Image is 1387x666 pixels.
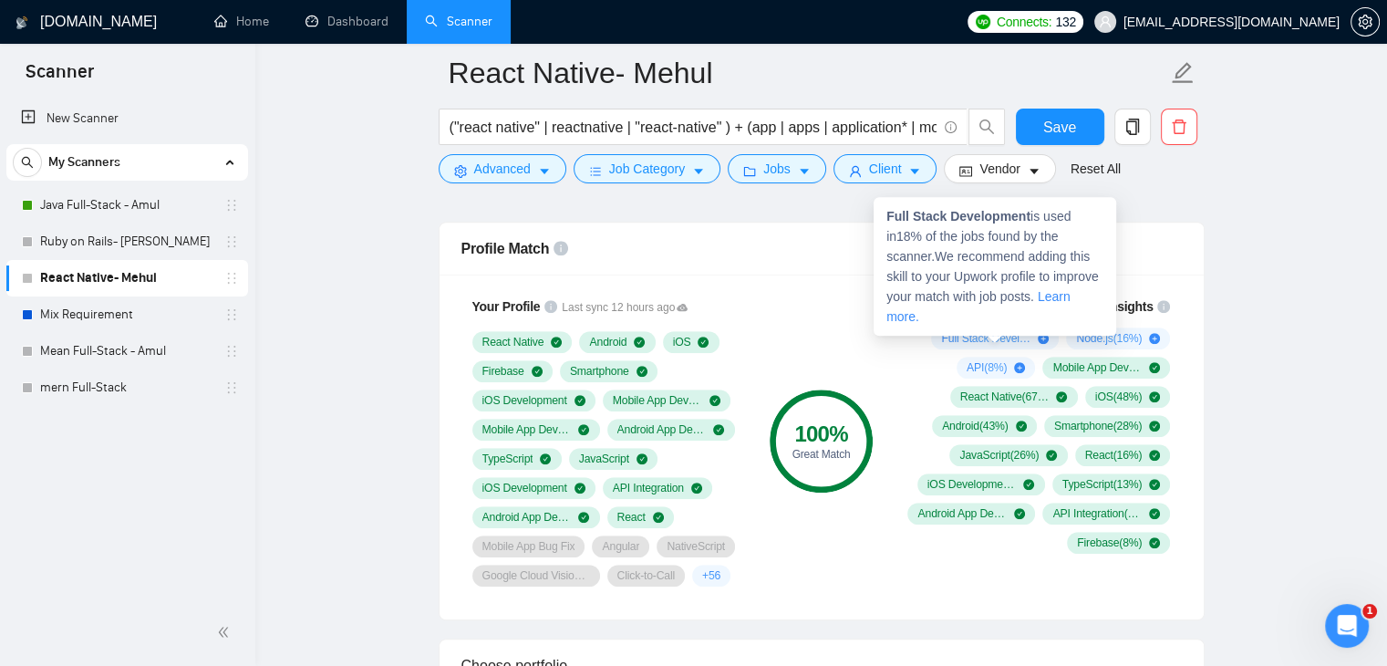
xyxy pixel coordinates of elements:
span: bars [589,164,602,178]
a: New Scanner [21,100,233,137]
span: double-left [217,623,235,641]
span: check-circle [1056,391,1067,402]
span: check-circle [540,453,551,464]
span: 132 [1055,12,1075,32]
span: Advanced [474,159,531,179]
span: Android [589,335,626,349]
input: Search Freelance Jobs... [450,116,937,139]
button: folderJobscaret-down [728,154,826,183]
a: mern Full-Stack [40,369,213,406]
span: React ( 16 %) [1085,448,1143,463]
span: caret-down [1028,164,1040,178]
a: Mix Requirement [40,297,213,333]
span: Full Stack Development ( 18 %) [941,331,1030,346]
span: Scanner [11,58,109,97]
span: check-circle [1046,450,1057,461]
span: NativeScript [667,539,725,554]
span: search [14,156,41,169]
img: upwork-logo.png [976,15,990,29]
span: check-circle [634,337,645,348]
button: search [968,109,1005,145]
span: iOS Development ( 14 %) [927,477,1017,492]
span: check-circle [709,395,720,406]
span: idcard [959,164,972,178]
button: copy [1114,109,1151,145]
span: check-circle [1149,537,1160,548]
span: API Integration [613,481,684,495]
span: Google Cloud Vision API [482,568,590,583]
span: plus-circle [1038,333,1049,344]
a: Reset All [1071,159,1121,179]
span: check-circle [532,366,543,377]
span: Smartphone ( 28 %) [1054,419,1142,433]
span: Android App Development ( 10 %) [917,506,1007,521]
span: Jobs [763,159,791,179]
span: React [617,510,646,525]
span: caret-down [538,164,551,178]
iframe: Intercom live chat [1325,604,1369,648]
span: caret-down [908,164,921,178]
a: dashboardDashboard [305,14,388,29]
span: folder [743,164,756,178]
span: Node.js ( 16 %) [1076,331,1142,346]
span: My Scanners [48,144,120,181]
button: barsJob Categorycaret-down [574,154,720,183]
span: Mobile App Development [613,393,702,408]
span: Vendor [979,159,1020,179]
span: Click-to-Call [617,568,675,583]
span: check-circle [653,512,664,523]
span: check-circle [1014,508,1025,519]
span: holder [224,198,239,213]
span: Android ( 43 %) [942,419,1009,433]
span: holder [224,344,239,359]
span: check-circle [551,337,562,348]
span: caret-down [798,164,811,178]
a: setting [1351,15,1380,29]
span: copy [1115,119,1150,135]
span: iOS ( 48 %) [1095,390,1143,404]
span: check-circle [1149,479,1160,490]
span: iOS [673,335,691,349]
span: user [1099,16,1112,28]
span: TypeScript [482,452,533,466]
span: JavaScript ( 26 %) [959,448,1039,463]
span: check-circle [578,424,589,435]
span: + 56 [702,568,720,583]
div: Great Match [770,449,873,460]
input: Scanner name... [449,50,1167,96]
span: Android App Development [617,422,707,437]
span: setting [454,164,467,178]
button: idcardVendorcaret-down [944,154,1055,183]
strong: Full Stack Development [886,209,1030,224]
span: check-circle [1149,391,1160,402]
span: Mobile App Development ( 76 %) [1052,360,1142,375]
span: React Native ( 67 %) [960,390,1050,404]
button: delete [1161,109,1197,145]
span: 1 [1362,604,1377,619]
span: check-circle [578,512,589,523]
li: My Scanners [6,144,248,406]
span: edit [1171,61,1195,85]
span: holder [224,271,239,286]
div: 100 % [770,423,873,445]
span: holder [224,380,239,395]
a: Java Full-Stack - Amul [40,187,213,224]
span: Job Category [609,159,685,179]
span: iOS Development [482,481,567,495]
span: Profile Match [461,241,550,256]
span: Firebase [482,364,524,379]
button: settingAdvancedcaret-down [439,154,566,183]
span: Connects: [997,12,1051,32]
span: Last sync 12 hours ago [562,299,688,317]
span: check-circle [637,453,647,464]
span: check-circle [1016,421,1027,432]
span: delete [1162,119,1196,135]
span: Smartphone [570,364,629,379]
span: Your Profile [472,299,541,314]
span: info-circle [544,300,557,313]
span: info-circle [554,241,568,255]
span: check-circle [713,424,724,435]
span: search [969,119,1004,135]
span: Client [869,159,902,179]
span: info-circle [945,121,957,133]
